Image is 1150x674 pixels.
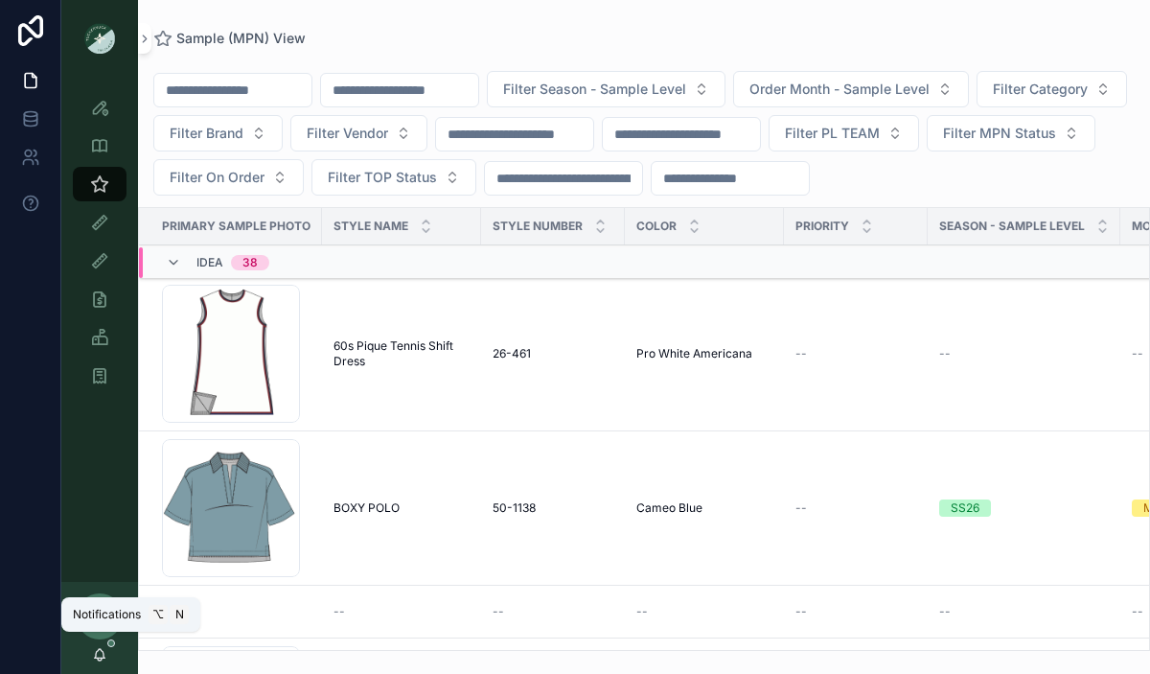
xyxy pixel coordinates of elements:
[493,500,613,516] a: 50-1138
[636,604,648,619] span: --
[493,604,504,619] span: --
[795,219,849,234] span: PRIORITY
[939,219,1085,234] span: Season - Sample Level
[333,338,470,369] a: 60s Pique Tennis Shift Dress
[939,604,951,619] span: --
[493,219,583,234] span: Style Number
[749,80,930,99] span: Order Month - Sample Level
[153,115,283,151] button: Select Button
[769,115,919,151] button: Select Button
[84,23,115,54] img: App logo
[172,607,187,622] span: N
[150,607,166,622] span: ⌥
[939,346,951,361] span: --
[733,71,969,107] button: Select Button
[939,346,1109,361] a: --
[493,604,613,619] a: --
[170,168,264,187] span: Filter On Order
[939,604,1109,619] a: --
[493,346,613,361] a: 26-461
[196,255,223,270] span: Idea
[795,500,916,516] a: --
[73,607,141,622] span: Notifications
[61,77,138,418] div: scrollable content
[162,219,310,234] span: PRIMARY SAMPLE PHOTO
[1132,346,1143,361] span: --
[333,500,400,516] span: BOXY POLO
[290,115,427,151] button: Select Button
[242,255,258,270] div: 38
[333,604,470,619] a: --
[176,29,306,48] span: Sample (MPN) View
[785,124,880,143] span: Filter PL TEAM
[153,29,306,48] a: Sample (MPN) View
[1132,604,1143,619] span: --
[493,500,536,516] span: 50-1138
[333,219,408,234] span: Style Name
[943,124,1056,143] span: Filter MPN Status
[307,124,388,143] span: Filter Vendor
[636,346,752,361] span: Pro White Americana
[311,159,476,196] button: Select Button
[636,500,702,516] span: Cameo Blue
[162,604,310,619] a: --
[328,168,437,187] span: Filter TOP Status
[795,346,916,361] a: --
[795,346,807,361] span: --
[939,500,1109,517] a: SS26
[795,500,807,516] span: --
[795,604,807,619] span: --
[795,604,916,619] a: --
[153,159,304,196] button: Select Button
[503,80,686,99] span: Filter Season - Sample Level
[636,604,772,619] a: --
[927,115,1095,151] button: Select Button
[636,219,677,234] span: Color
[333,604,345,619] span: --
[993,80,1088,99] span: Filter Category
[170,124,243,143] span: Filter Brand
[333,500,470,516] a: BOXY POLO
[951,500,979,517] div: SS26
[487,71,725,107] button: Select Button
[636,500,772,516] a: Cameo Blue
[636,346,772,361] a: Pro White Americana
[493,346,531,361] span: 26-461
[977,71,1127,107] button: Select Button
